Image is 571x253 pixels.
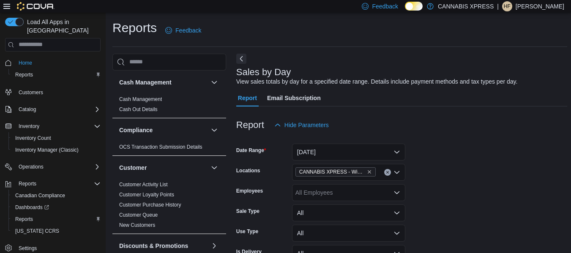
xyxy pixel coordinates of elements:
[497,1,499,11] p: |
[15,87,101,97] span: Customers
[15,104,39,114] button: Catalog
[8,201,104,213] a: Dashboards
[119,163,208,172] button: Customer
[292,204,405,221] button: All
[12,190,101,201] span: Canadian Compliance
[15,179,101,189] span: Reports
[238,90,257,106] span: Report
[15,204,49,211] span: Dashboards
[15,228,59,234] span: [US_STATE] CCRS
[292,144,405,161] button: [DATE]
[119,202,181,208] a: Customer Purchase History
[19,245,37,252] span: Settings
[8,213,104,225] button: Reports
[2,86,104,98] button: Customers
[15,121,43,131] button: Inventory
[2,57,104,69] button: Home
[209,77,219,87] button: Cash Management
[12,145,101,155] span: Inventory Manager (Classic)
[112,19,157,36] h1: Reports
[8,144,104,156] button: Inventory Manager (Classic)
[19,106,36,113] span: Catalog
[119,191,174,198] span: Customer Loyalty Points
[236,77,518,86] div: View sales totals by day for a specified date range. Details include payment methods and tax type...
[236,167,260,174] label: Locations
[12,226,63,236] a: [US_STATE] CCRS
[19,123,39,130] span: Inventory
[12,133,55,143] a: Inventory Count
[15,58,36,68] a: Home
[19,60,32,66] span: Home
[119,96,162,103] span: Cash Management
[119,78,208,87] button: Cash Management
[12,214,101,224] span: Reports
[438,1,494,11] p: CANNABIS XPRESS
[12,133,101,143] span: Inventory Count
[384,169,391,176] button: Clear input
[24,18,101,35] span: Load All Apps in [GEOGRAPHIC_DATA]
[15,179,40,189] button: Reports
[119,182,168,188] a: Customer Activity List
[236,228,258,235] label: Use Type
[8,190,104,201] button: Canadian Compliance
[119,126,208,134] button: Compliance
[2,120,104,132] button: Inventory
[119,242,188,250] h3: Discounts & Promotions
[516,1,564,11] p: [PERSON_NAME]
[12,214,36,224] a: Reports
[119,144,202,150] a: OCS Transaction Submission Details
[12,145,82,155] a: Inventory Manager (Classic)
[2,103,104,115] button: Catalog
[12,202,52,212] a: Dashboards
[119,163,147,172] h3: Customer
[15,135,51,141] span: Inventory Count
[236,120,264,130] h3: Report
[236,67,291,77] h3: Sales by Day
[119,242,208,250] button: Discounts & Promotions
[119,106,158,112] a: Cash Out Details
[209,241,219,251] button: Discounts & Promotions
[8,225,104,237] button: [US_STATE] CCRS
[292,225,405,242] button: All
[15,192,65,199] span: Canadian Compliance
[175,26,201,35] span: Feedback
[162,22,205,39] a: Feedback
[393,189,400,196] button: Open list of options
[299,168,365,176] span: CANNABIS XPRESS - Wingham ([PERSON_NAME][GEOGRAPHIC_DATA])
[19,163,44,170] span: Operations
[8,132,104,144] button: Inventory Count
[209,125,219,135] button: Compliance
[295,167,376,177] span: CANNABIS XPRESS - Wingham (Josephine Street)
[112,142,226,155] div: Compliance
[15,216,33,223] span: Reports
[19,89,43,96] span: Customers
[119,222,155,229] span: New Customers
[393,169,400,176] button: Open list of options
[119,222,155,228] a: New Customers
[119,126,153,134] h3: Compliance
[15,162,101,172] span: Operations
[8,69,104,81] button: Reports
[112,94,226,118] div: Cash Management
[12,226,101,236] span: Washington CCRS
[236,54,246,64] button: Next
[405,2,423,11] input: Dark Mode
[12,202,101,212] span: Dashboards
[119,212,158,218] a: Customer Queue
[367,169,372,174] button: Remove CANNABIS XPRESS - Wingham (Josephine Street) from selection in this group
[119,181,168,188] span: Customer Activity List
[372,2,398,11] span: Feedback
[267,90,321,106] span: Email Subscription
[119,106,158,113] span: Cash Out Details
[15,162,47,172] button: Operations
[502,1,512,11] div: Hayden Flannigan
[119,78,172,87] h3: Cash Management
[12,70,101,80] span: Reports
[15,104,101,114] span: Catalog
[12,190,68,201] a: Canadian Compliance
[17,2,55,11] img: Cova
